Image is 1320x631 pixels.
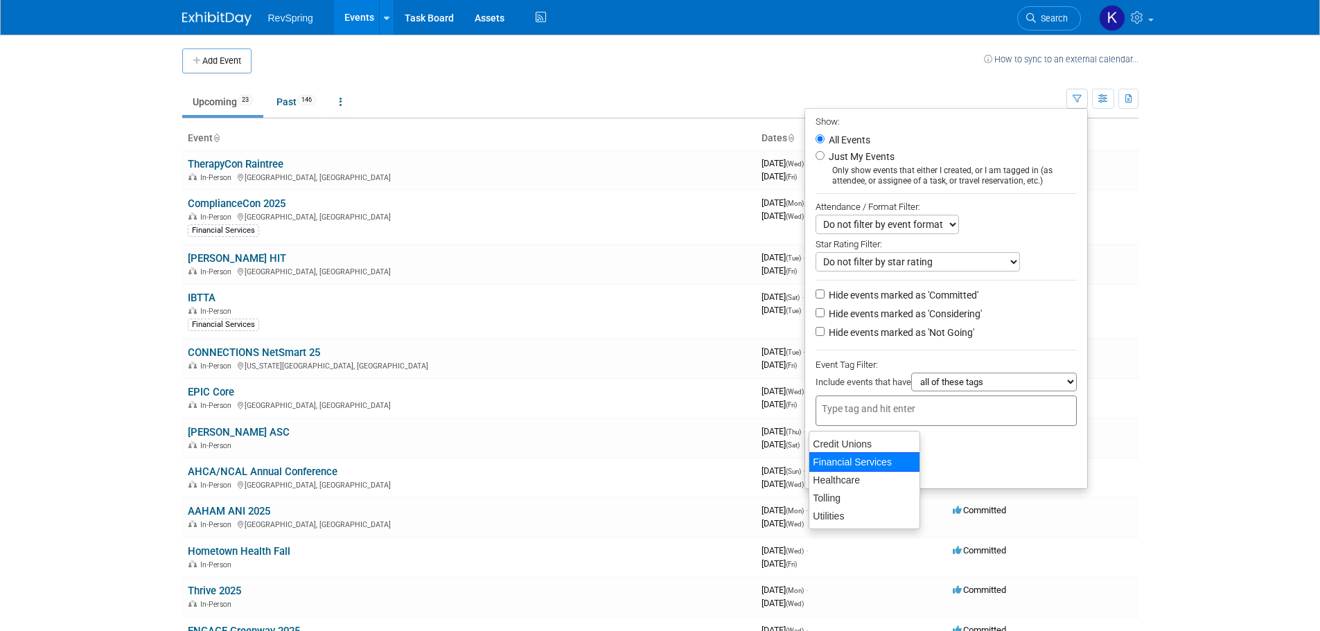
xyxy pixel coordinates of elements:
div: [GEOGRAPHIC_DATA], [GEOGRAPHIC_DATA] [188,518,750,529]
span: Search [1036,13,1068,24]
span: 23 [238,95,253,105]
span: - [803,465,805,476]
div: Include events that have [816,373,1077,396]
span: 146 [297,95,316,105]
a: Search [1017,6,1081,30]
div: [GEOGRAPHIC_DATA], [GEOGRAPHIC_DATA] [188,399,750,410]
span: [DATE] [762,545,808,556]
div: Utilities [809,507,919,525]
a: How to sync to an external calendar... [984,54,1138,64]
span: [DATE] [762,598,804,608]
a: Thrive 2025 [188,585,241,597]
a: Sort by Event Name [213,132,220,143]
span: [DATE] [762,359,797,370]
div: [GEOGRAPHIC_DATA], [GEOGRAPHIC_DATA] [188,265,750,276]
a: AHCA/NCAL Annual Conference [188,465,337,478]
span: [DATE] [762,386,808,396]
img: In-Person Event [188,401,197,408]
span: In-Person [200,481,236,490]
div: Attendance / Format Filter: [816,199,1077,215]
th: Event [182,127,756,150]
label: Hide events marked as 'Not Going' [826,326,974,339]
span: (Fri) [786,173,797,181]
div: [US_STATE][GEOGRAPHIC_DATA], [GEOGRAPHIC_DATA] [188,359,750,371]
img: In-Person Event [188,267,197,274]
span: Committed [953,545,1006,556]
img: ExhibitDay [182,12,252,26]
img: In-Person Event [188,307,197,314]
span: (Sun) [786,468,801,475]
a: [PERSON_NAME] ASC [188,426,290,438]
span: (Fri) [786,401,797,409]
span: (Mon) [786,199,804,207]
span: (Mon) [786,507,804,515]
span: - [806,585,808,595]
img: In-Person Event [188,520,197,527]
label: Hide events marked as 'Committed' [826,288,978,302]
span: [DATE] [762,518,804,528]
button: Add Event [182,48,252,73]
span: - [806,505,808,515]
span: [DATE] [762,211,804,221]
div: Credit Unions [809,435,919,453]
span: (Fri) [786,362,797,369]
span: (Sat) [786,441,800,449]
span: [DATE] [762,399,797,409]
span: (Fri) [786,560,797,568]
img: In-Person Event [188,441,197,448]
a: TherapyCon Raintree [188,158,283,170]
span: [DATE] [762,558,797,569]
span: (Wed) [786,160,804,168]
span: [DATE] [762,439,800,450]
span: (Wed) [786,213,804,220]
span: - [802,292,804,302]
a: AAHAM ANI 2025 [188,505,270,517]
div: [GEOGRAPHIC_DATA], [GEOGRAPHIC_DATA] [188,479,750,490]
span: (Mon) [786,587,804,594]
span: [DATE] [762,292,804,302]
a: Upcoming23 [182,89,263,115]
span: [DATE] [762,158,808,168]
span: [DATE] [762,479,804,489]
span: (Wed) [786,600,804,607]
div: Star Rating Filter: [816,234,1077,252]
div: Only show events that either I created, or I am tagged in (as attendee, or assignee of a task, or... [816,166,1077,186]
label: Hide events marked as 'Considering' [826,307,982,321]
span: [DATE] [762,426,805,436]
span: [DATE] [762,252,805,263]
img: In-Person Event [188,213,197,220]
span: In-Person [200,401,236,410]
div: Tolling [809,489,919,507]
span: [DATE] [762,585,808,595]
a: ComplianceCon 2025 [188,197,285,210]
span: In-Person [200,560,236,569]
a: EPIC Core [188,386,234,398]
span: RevSpring [268,12,313,24]
div: Healthcare [809,471,919,489]
span: [DATE] [762,505,808,515]
div: Show: [816,112,1077,130]
a: IBTTA [188,292,215,304]
a: Past146 [266,89,326,115]
span: In-Person [200,267,236,276]
span: (Wed) [786,520,804,528]
span: (Wed) [786,547,804,555]
span: (Tue) [786,254,801,262]
span: In-Person [200,600,236,609]
span: - [803,252,805,263]
img: In-Person Event [188,362,197,368]
span: In-Person [200,441,236,450]
div: [GEOGRAPHIC_DATA], [GEOGRAPHIC_DATA] [188,171,750,182]
span: (Wed) [786,388,804,396]
span: In-Person [200,520,236,529]
span: Committed [953,585,1006,595]
input: Type tag and hit enter [822,402,933,416]
span: - [806,545,808,556]
label: Just My Events [826,150,895,163]
img: In-Person Event [188,600,197,607]
span: [DATE] [762,465,805,476]
span: [DATE] [762,197,808,208]
span: In-Person [200,362,236,371]
a: Hometown Health Fall [188,545,290,558]
img: In-Person Event [188,481,197,488]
